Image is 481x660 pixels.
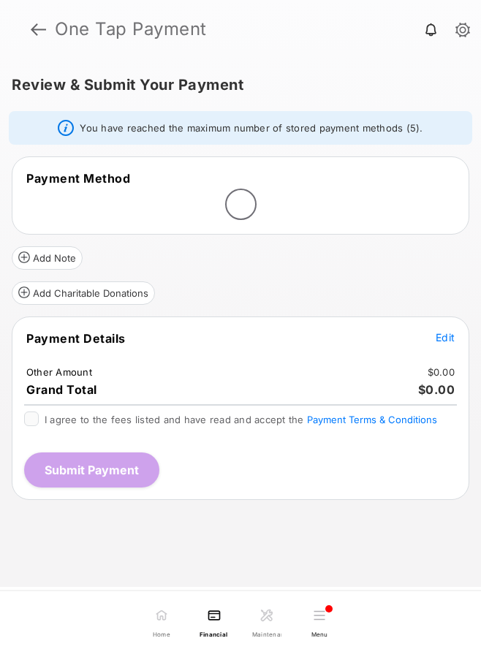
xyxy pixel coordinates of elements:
[240,596,293,651] a: Maintenance PPP
[24,452,159,488] button: Submit Payment
[188,596,240,651] a: Financial Custom
[307,414,437,425] button: I agree to the fees listed and have read and accept the
[26,365,93,379] td: Other Amount
[26,171,130,186] span: Payment Method
[9,111,472,145] div: You have reached the maximum number of stored payment methods (5).
[12,246,83,270] button: Add Note
[45,414,437,425] span: I agree to the fees listed and have read and accept the
[12,76,469,94] h5: Review & Submit Your Payment
[436,331,455,344] span: Edit
[418,382,455,397] span: $0.00
[153,623,170,639] span: Home
[427,365,455,379] td: $0.00
[252,623,281,639] span: Maintenance PPP
[55,20,458,38] strong: One Tap Payment
[293,596,346,650] button: Menu
[135,596,188,651] a: Home
[436,331,455,344] button: Edit
[200,623,229,639] span: Financial Custom
[26,382,97,397] span: Grand Total
[26,331,126,346] span: Payment Details
[12,281,155,305] button: Add Charitable Donations
[311,623,327,639] span: Menu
